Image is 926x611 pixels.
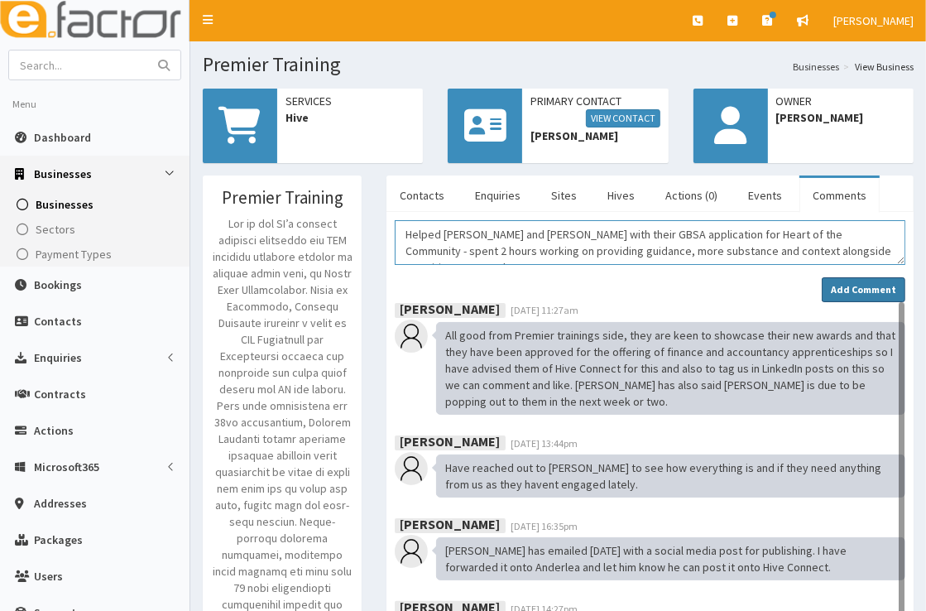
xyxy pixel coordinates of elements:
[203,54,914,75] h1: Premier Training
[511,437,578,450] span: [DATE] 13:44pm
[400,301,500,317] b: [PERSON_NAME]
[400,434,500,450] b: [PERSON_NAME]
[822,277,905,302] button: Add Comment
[511,520,578,532] span: [DATE] 16:35pm
[831,283,896,296] strong: Add Comment
[36,247,112,262] span: Payment Types
[285,109,415,126] span: Hive
[652,178,731,213] a: Actions (0)
[34,130,91,145] span: Dashboard
[833,13,914,28] span: [PERSON_NAME]
[586,109,660,127] a: View Contact
[34,314,82,329] span: Contacts
[34,166,92,181] span: Businesses
[36,222,75,237] span: Sectors
[530,93,660,127] span: Primary Contact
[436,455,905,498] div: Have reached out to [PERSON_NAME] to see how everything is and if they need anything from us as t...
[839,60,914,74] li: View Business
[34,350,82,365] span: Enquiries
[511,304,578,316] span: [DATE] 11:27am
[4,242,190,267] a: Payment Types
[735,178,795,213] a: Events
[34,496,87,511] span: Addresses
[776,109,905,126] span: [PERSON_NAME]
[4,192,190,217] a: Businesses
[436,537,905,580] div: [PERSON_NAME] has emailed [DATE] with a social media post for publishing. I have forwarded it ont...
[9,51,148,79] input: Search...
[34,387,86,402] span: Contracts
[594,178,648,213] a: Hives
[34,569,63,584] span: Users
[395,220,905,265] textarea: Comment
[538,178,590,213] a: Sites
[211,188,353,207] h3: Premier Training
[793,60,839,74] a: Businesses
[34,423,74,438] span: Actions
[799,178,880,213] a: Comments
[285,93,415,109] span: Services
[776,93,905,109] span: Owner
[34,459,99,474] span: Microsoft365
[34,277,82,292] span: Bookings
[36,197,94,212] span: Businesses
[400,517,500,533] b: [PERSON_NAME]
[462,178,534,213] a: Enquiries
[4,217,190,242] a: Sectors
[386,178,458,213] a: Contacts
[34,532,83,547] span: Packages
[436,322,905,415] div: All good from Premier trainings side, they are keen to showcase their new awards and that they ha...
[530,127,660,144] span: [PERSON_NAME]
